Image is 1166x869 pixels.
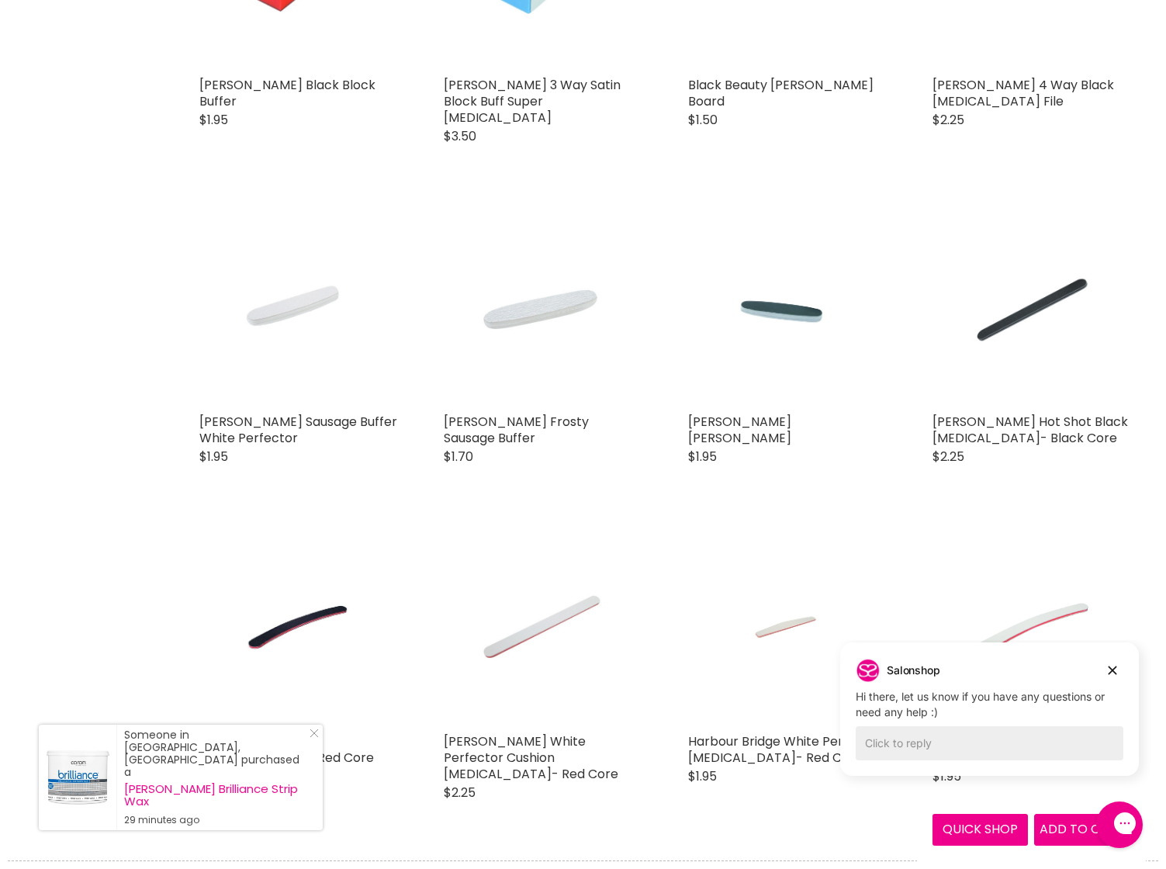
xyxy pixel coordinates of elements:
a: [PERSON_NAME] Sausage Buffer White Perfector [199,413,397,447]
img: Boomerang White Grinder- Red Core [965,528,1097,725]
img: Hawley Hot Shot Black Grinder- Black Core [965,208,1097,406]
img: Hawley Frosty Sausage Buffer [476,208,608,406]
img: Hawley Sausage Buffer White Perfector [232,208,364,406]
a: Boomerang Black Grinder- Red Core [199,528,397,725]
span: $2.25 [444,784,476,801]
a: Close Notification [303,729,319,744]
a: Hawley White Perfector Cushion Grinder- Red Core [444,528,642,725]
a: Hawley Sausage Buffer White Perfector [199,208,397,406]
img: Harbour Bridge White Perfector Grinder- Red Core [721,528,852,725]
a: [PERSON_NAME] White Perfector Cushion [MEDICAL_DATA]- Red Core [444,732,618,783]
a: [PERSON_NAME] Frosty Sausage Buffer [444,413,589,447]
span: $2.25 [932,111,964,129]
a: [PERSON_NAME] 4 Way Black [MEDICAL_DATA] File [932,76,1114,110]
img: Boomerang Black Grinder- Red Core [232,528,363,725]
iframe: Gorgias live chat campaigns [829,640,1150,799]
img: Hawley Black Jack Buffer [721,208,852,406]
a: [PERSON_NAME] Hot Shot Black [MEDICAL_DATA]- Black Core [932,413,1128,447]
a: [PERSON_NAME] [PERSON_NAME] [688,413,791,447]
a: [PERSON_NAME] Brilliance Strip Wax [124,783,307,808]
a: Hawley Black Jack Buffer [688,208,886,406]
button: Add to cart [1034,814,1130,845]
span: $1.50 [688,111,718,129]
a: [PERSON_NAME] Black Block Buffer [199,76,375,110]
iframe: Gorgias live chat messenger [1088,796,1150,853]
span: $1.95 [199,448,228,466]
button: Quick shop [932,814,1029,845]
a: Hawley Hot Shot Black Grinder- Black Core [932,208,1130,406]
a: Visit product page [39,725,116,830]
span: Add to cart [1040,820,1124,838]
a: Harbour Bridge White Perfector Grinder- Red Core [688,528,886,725]
span: $1.70 [444,448,473,466]
a: Harbour Bridge White Perfector [MEDICAL_DATA]- Red Core [688,732,882,767]
span: $3.50 [444,127,476,145]
a: Hawley Frosty Sausage Buffer [444,208,642,406]
small: 29 minutes ago [124,814,307,826]
span: $2.25 [932,448,964,466]
img: Hawley White Perfector Cushion Grinder- Red Core [476,528,608,725]
a: [PERSON_NAME] 3 Way Satin Block Buff Super [MEDICAL_DATA] [444,76,621,126]
span: $1.95 [688,448,717,466]
a: Boomerang White Grinder- Red Core [932,528,1130,725]
span: $1.95 [688,767,717,785]
a: Black Beauty [PERSON_NAME] Board [688,76,874,110]
div: Someone in [GEOGRAPHIC_DATA], [GEOGRAPHIC_DATA] purchased a [124,729,307,826]
span: $1.95 [199,111,228,129]
svg: Close Icon [310,729,319,738]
